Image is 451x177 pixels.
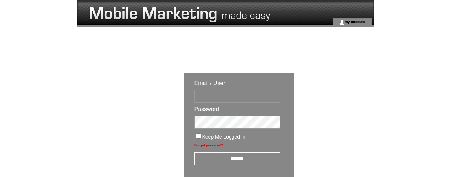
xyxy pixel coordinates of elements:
span: Keep Me Logged In [202,134,246,140]
span: Password: [194,106,221,112]
span: Email / User: [194,80,227,86]
a: my account [345,19,365,24]
a: Forgot password? [194,143,223,147]
img: account_icon.gif [339,19,345,25]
